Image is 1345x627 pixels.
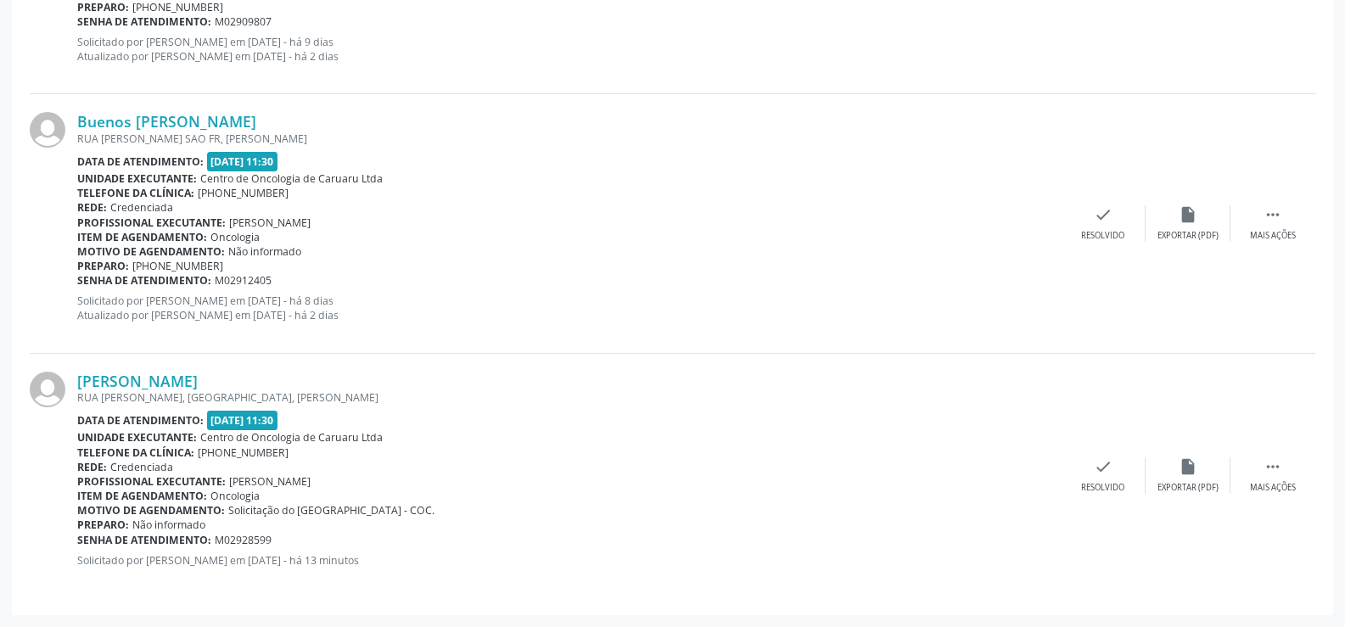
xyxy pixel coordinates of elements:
i:  [1264,205,1282,224]
b: Senha de atendimento: [77,273,211,288]
span: M02912405 [215,273,272,288]
span: Não informado [132,518,205,532]
b: Rede: [77,200,107,215]
b: Preparo: [77,259,129,273]
div: RUA [PERSON_NAME], [GEOGRAPHIC_DATA], [PERSON_NAME] [77,390,1061,405]
div: Resolvido [1081,482,1124,494]
span: M02928599 [215,533,272,547]
div: Mais ações [1250,230,1296,242]
span: Credenciada [110,460,173,474]
span: [DATE] 11:30 [207,152,278,171]
b: Unidade executante: [77,171,197,186]
b: Motivo de agendamento: [77,503,225,518]
b: Item de agendamento: [77,489,207,503]
b: Preparo: [77,518,129,532]
a: [PERSON_NAME] [77,372,198,390]
b: Profissional executante: [77,216,226,230]
div: RUA [PERSON_NAME] SAO FR, [PERSON_NAME] [77,132,1061,146]
b: Item de agendamento: [77,230,207,244]
b: Senha de atendimento: [77,14,211,29]
a: Buenos [PERSON_NAME] [77,112,256,131]
b: Rede: [77,460,107,474]
b: Motivo de agendamento: [77,244,225,259]
div: Resolvido [1081,230,1124,242]
p: Solicitado por [PERSON_NAME] em [DATE] - há 8 dias Atualizado por [PERSON_NAME] em [DATE] - há 2 ... [77,294,1061,322]
b: Senha de atendimento: [77,533,211,547]
img: img [30,372,65,407]
img: img [30,112,65,148]
span: [DATE] 11:30 [207,411,278,430]
span: Credenciada [110,200,173,215]
span: [PHONE_NUMBER] [198,445,289,460]
span: Solicitação do [GEOGRAPHIC_DATA] - COC. [228,503,434,518]
span: M02909807 [215,14,272,29]
b: Telefone da clínica: [77,445,194,460]
p: Solicitado por [PERSON_NAME] em [DATE] - há 13 minutos [77,553,1061,568]
b: Telefone da clínica: [77,186,194,200]
span: [PERSON_NAME] [229,216,311,230]
span: [PERSON_NAME] [229,474,311,489]
b: Unidade executante: [77,430,197,445]
div: Exportar (PDF) [1157,482,1219,494]
span: Centro de Oncologia de Caruaru Ltda [200,171,383,186]
b: Profissional executante: [77,474,226,489]
span: Oncologia [210,230,260,244]
span: [PHONE_NUMBER] [198,186,289,200]
i:  [1264,457,1282,476]
span: Oncologia [210,489,260,503]
i: check [1094,205,1112,224]
i: insert_drive_file [1179,205,1197,224]
b: Data de atendimento: [77,154,204,169]
div: Mais ações [1250,482,1296,494]
i: insert_drive_file [1179,457,1197,476]
b: Data de atendimento: [77,413,204,428]
span: Não informado [228,244,301,259]
span: [PHONE_NUMBER] [132,259,223,273]
span: Centro de Oncologia de Caruaru Ltda [200,430,383,445]
p: Solicitado por [PERSON_NAME] em [DATE] - há 9 dias Atualizado por [PERSON_NAME] em [DATE] - há 2 ... [77,35,1061,64]
i: check [1094,457,1112,476]
div: Exportar (PDF) [1157,230,1219,242]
